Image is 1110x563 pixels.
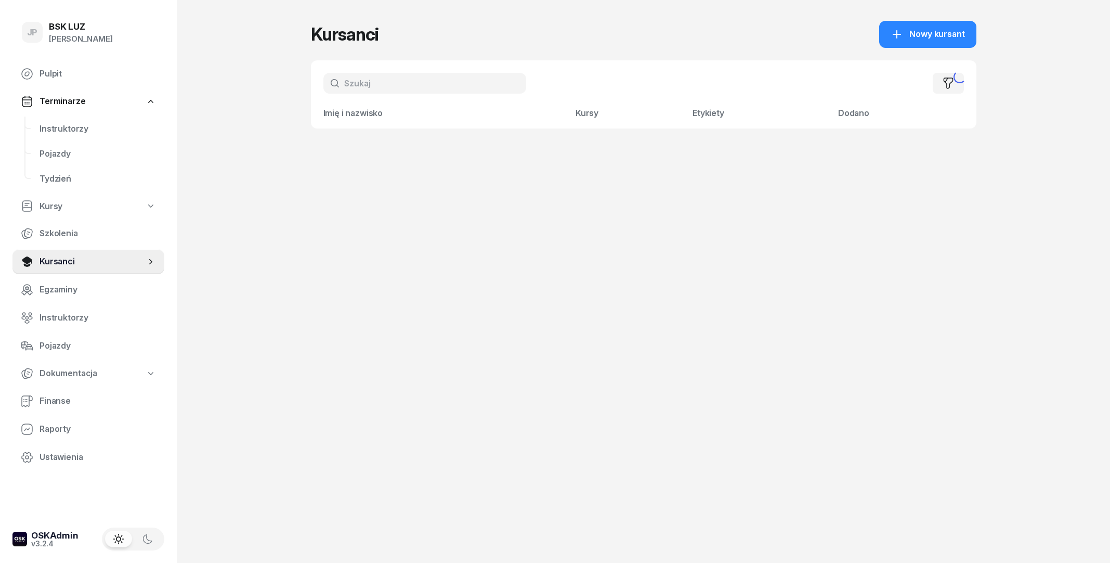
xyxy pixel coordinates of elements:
[31,531,79,540] div: OSKAdmin
[40,147,156,161] span: Pojazdy
[40,283,156,297] span: Egzaminy
[27,28,38,37] span: JP
[12,277,164,302] a: Egzaminy
[40,67,156,81] span: Pulpit
[12,532,27,546] img: logo-xs-dark@2x.png
[40,122,156,136] span: Instruktorzy
[40,255,146,268] span: Kursanci
[311,25,378,44] h1: Kursanci
[12,195,164,219] a: Kursy
[31,167,164,191] a: Tydzień
[49,22,113,31] div: BSK LUZ
[832,106,976,129] th: Dodano
[686,106,832,129] th: Etykiety
[40,423,156,436] span: Raporty
[323,73,526,94] input: Szukaj
[909,28,964,41] span: Nowy kursant
[12,389,164,414] a: Finanse
[569,106,686,129] th: Kursy
[12,61,164,86] a: Pulpit
[12,221,164,246] a: Szkolenia
[31,540,79,547] div: v3.2.4
[31,117,164,142] a: Instruktorzy
[40,95,85,108] span: Terminarze
[40,339,156,353] span: Pojazdy
[12,362,164,386] a: Dokumentacja
[40,227,156,240] span: Szkolenia
[12,305,164,330] a: Instruktorzy
[12,249,164,274] a: Kursanci
[31,142,164,167] a: Pojazdy
[40,394,156,408] span: Finanse
[12,89,164,113] a: Terminarze
[12,417,164,442] a: Raporty
[49,32,113,46] div: [PERSON_NAME]
[40,451,156,464] span: Ustawienia
[311,106,569,129] th: Imię i nazwisko
[12,445,164,470] a: Ustawienia
[40,172,156,186] span: Tydzień
[12,334,164,359] a: Pojazdy
[40,367,97,380] span: Dokumentacja
[879,21,976,48] a: Nowy kursant
[40,311,156,325] span: Instruktorzy
[40,200,62,213] span: Kursy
